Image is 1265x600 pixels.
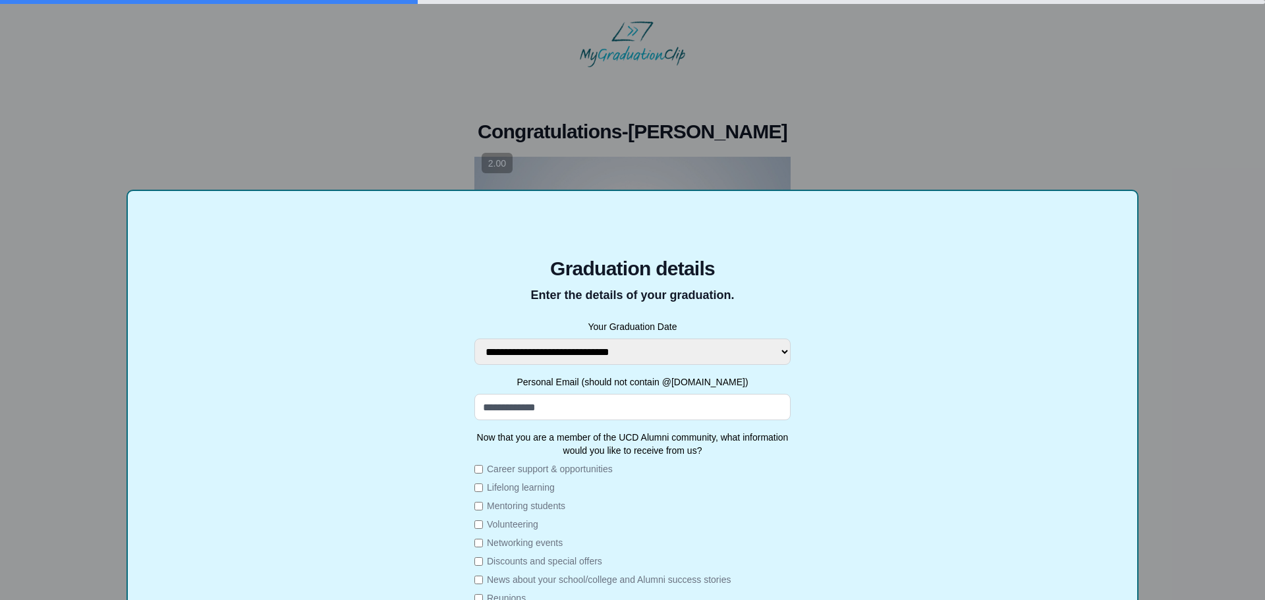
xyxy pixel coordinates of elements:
label: Mentoring students [487,499,565,512]
label: Discounts and special offers [487,555,602,568]
label: News about your school/college and Alumni success stories [487,573,731,586]
label: Volunteering [487,518,538,531]
label: Now that you are a member of the UCD Alumni community, what information would you like to receive... [474,431,791,457]
span: Graduation details [474,257,791,281]
label: Career support & opportunities [487,462,613,476]
label: Lifelong learning [487,481,555,494]
label: Networking events [487,536,563,549]
label: Personal Email (should not contain @[DOMAIN_NAME]) [474,375,791,389]
label: Your Graduation Date [474,320,791,333]
p: Enter the details of your graduation. [474,286,791,304]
